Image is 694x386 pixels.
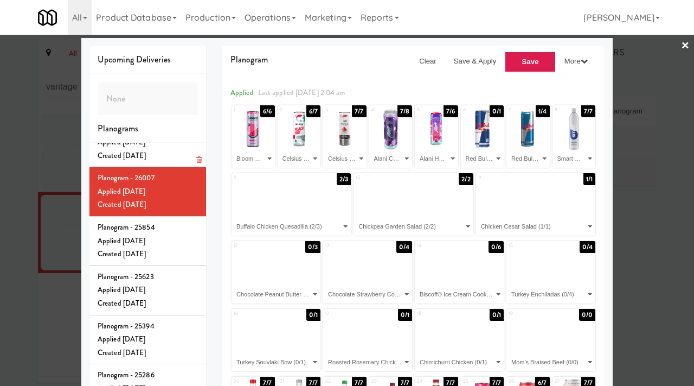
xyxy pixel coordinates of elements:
[356,173,413,182] div: 10
[325,309,368,318] div: 17
[509,377,528,386] div: 26
[505,52,556,72] button: Save
[89,315,206,365] li: Planogram - 25394Applied [DATE]Created [DATE]
[325,377,345,386] div: 22
[555,105,574,115] div: 8
[509,309,551,318] div: 19
[410,52,445,71] button: Clear
[89,217,206,266] li: Planogram - 25854Applied [DATE]Created [DATE]
[98,82,198,116] div: None
[583,173,595,185] div: 1/1
[230,87,254,98] span: Applied
[337,173,351,185] div: 2/3
[463,105,483,115] div: 6
[352,105,366,117] div: 7/7
[397,105,412,117] div: 7/8
[98,333,198,346] div: Applied [DATE]
[280,105,299,115] div: 2
[230,53,268,66] span: Planogram
[555,377,574,386] div: 27
[417,105,436,115] div: 5
[98,136,198,149] div: Applied [DATE]
[98,283,198,297] div: Applied [DATE]
[325,241,368,250] div: 13
[478,173,536,182] div: 11
[89,118,206,168] li: Planogram - 26167Applied [DATE]Created [DATE]
[98,248,198,261] div: Created [DATE]
[89,167,206,217] li: Planogram - 26007Applied [DATE]Created [DATE]
[490,105,504,117] div: 0/1
[463,377,483,386] div: 25
[98,369,198,382] div: Planogram - 25286
[89,266,206,315] li: Planogram - 25623Applied [DATE]Created [DATE]
[98,297,198,311] div: Created [DATE]
[556,52,596,71] button: More
[536,105,549,117] div: 1/4
[509,105,528,115] div: 7
[445,52,505,71] button: Save & Apply
[98,270,198,284] div: Planogram - 25623
[98,53,171,66] span: Upcoming Deliveries
[305,241,320,253] div: 0/3
[417,377,436,386] div: 24
[280,377,299,386] div: 21
[579,309,595,321] div: 0/0
[98,198,198,212] div: Created [DATE]
[306,105,320,117] div: 6/7
[98,346,198,360] div: Created [DATE]
[459,173,473,185] div: 2/2
[98,320,198,333] div: Planogram - 25394
[581,105,595,117] div: 7/7
[398,309,412,321] div: 0/1
[98,172,198,185] div: Planogram - 26007
[234,377,253,386] div: 20
[489,241,504,253] div: 0/6
[306,309,320,321] div: 0/1
[234,105,253,115] div: 1
[417,241,459,250] div: 14
[417,309,459,318] div: 18
[260,105,274,117] div: 6/6
[98,185,198,199] div: Applied [DATE]
[490,309,504,321] div: 0/1
[98,235,198,248] div: Applied [DATE]
[234,309,276,318] div: 16
[509,241,551,250] div: 15
[98,149,198,163] div: Created [DATE]
[444,105,458,117] div: 7/6
[371,377,391,386] div: 23
[396,241,412,253] div: 0/4
[234,173,291,182] div: 9
[98,221,198,235] div: Planogram - 25854
[98,122,138,135] span: Planograms
[681,29,690,63] a: ×
[371,105,391,115] div: 4
[38,8,57,27] img: Micromart
[325,105,345,115] div: 3
[580,241,595,253] div: 0/4
[234,241,276,250] div: 12
[258,87,345,98] span: Last applied [DATE] 2:04 am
